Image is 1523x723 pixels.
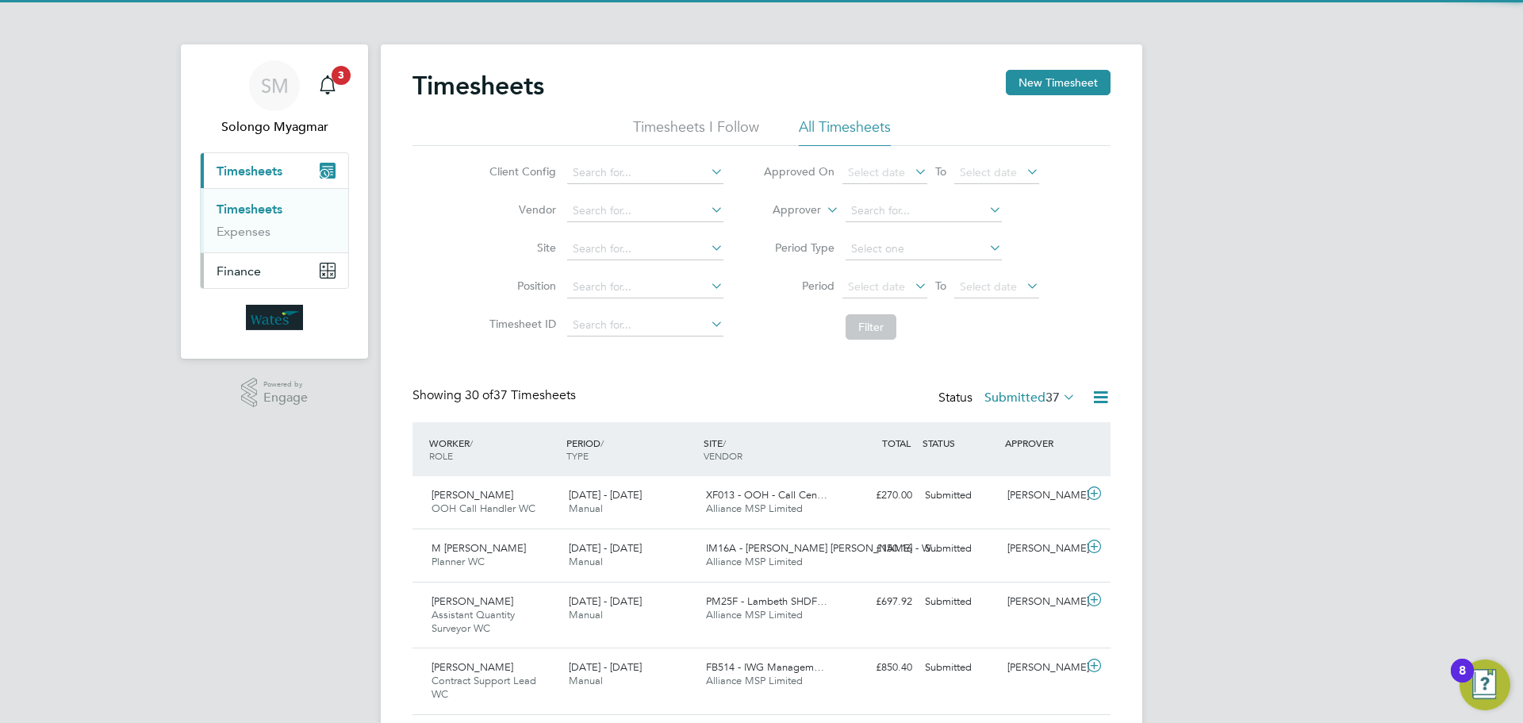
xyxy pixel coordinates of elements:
[567,162,723,184] input: Search for...
[700,429,837,470] div: SITE
[836,536,919,562] div: £150.16
[412,70,544,102] h2: Timesheets
[569,502,603,515] span: Manual
[200,117,349,137] span: Solongo Myagmar
[1001,483,1084,509] div: [PERSON_NAME]
[241,378,309,408] a: Powered byEngage
[1006,70,1111,95] button: New Timesheet
[312,60,343,111] a: 3
[633,117,759,146] li: Timesheets I Follow
[763,279,834,293] label: Period
[569,674,603,687] span: Manual
[201,188,348,252] div: Timesheets
[706,608,803,621] span: Alliance MSP Limited
[799,117,891,146] li: All Timesheets
[217,263,261,279] span: Finance
[485,240,556,255] label: Site
[246,305,303,330] img: wates-logo-retina.png
[569,488,642,502] span: [DATE] - [DATE]
[723,436,726,449] span: /
[569,594,642,608] span: [DATE] - [DATE]
[938,387,1079,410] div: Status
[1001,536,1084,562] div: [PERSON_NAME]
[1459,671,1466,691] div: 8
[432,608,515,635] span: Assistant Quantity Surveyor WC
[432,541,526,555] span: M [PERSON_NAME]
[919,429,1001,457] div: STATUS
[485,164,556,179] label: Client Config
[217,202,282,217] a: Timesheets
[485,279,556,293] label: Position
[569,608,603,621] span: Manual
[706,502,803,515] span: Alliance MSP Limited
[332,66,351,85] span: 3
[846,238,1002,260] input: Select one
[919,655,1001,681] div: Submitted
[567,314,723,337] input: Search for...
[960,279,1017,294] span: Select date
[569,541,642,555] span: [DATE] - [DATE]
[919,483,1001,509] div: Submitted
[200,305,349,330] a: Go to home page
[706,594,827,608] span: PM25F - Lambeth SHDF…
[432,594,513,608] span: [PERSON_NAME]
[432,555,485,568] span: Planner WC
[882,436,911,449] span: TOTAL
[1001,589,1084,615] div: [PERSON_NAME]
[181,44,368,359] nav: Main navigation
[706,660,824,674] span: FB514 - IWG Managem…
[429,449,453,462] span: ROLE
[567,276,723,298] input: Search for...
[836,655,919,681] div: £850.40
[217,163,282,179] span: Timesheets
[465,387,493,403] span: 30 of
[200,60,349,137] a: SMSolongo Myagmar
[706,541,942,555] span: IM16A - [PERSON_NAME] [PERSON_NAME] - W…
[930,275,951,296] span: To
[848,279,905,294] span: Select date
[919,536,1001,562] div: Submitted
[960,165,1017,179] span: Select date
[567,200,723,222] input: Search for...
[201,153,348,188] button: Timesheets
[412,387,579,404] div: Showing
[217,224,270,239] a: Expenses
[930,161,951,182] span: To
[600,436,604,449] span: /
[261,75,289,96] span: SM
[704,449,742,462] span: VENDOR
[1001,655,1084,681] div: [PERSON_NAME]
[562,429,700,470] div: PERIOD
[836,589,919,615] div: £697.92
[201,253,348,288] button: Finance
[567,238,723,260] input: Search for...
[848,165,905,179] span: Select date
[263,391,308,405] span: Engage
[706,555,803,568] span: Alliance MSP Limited
[263,378,308,391] span: Powered by
[706,674,803,687] span: Alliance MSP Limited
[485,202,556,217] label: Vendor
[432,488,513,502] span: [PERSON_NAME]
[763,164,834,179] label: Approved On
[465,387,576,403] span: 37 Timesheets
[919,589,1001,615] div: Submitted
[1460,660,1510,710] button: Open Resource Center, 8 new notifications
[706,488,827,502] span: XF013 - OOH - Call Cen…
[432,502,535,515] span: OOH Call Handler WC
[1001,429,1084,457] div: APPROVER
[1045,390,1060,406] span: 37
[566,449,589,462] span: TYPE
[485,317,556,331] label: Timesheet ID
[763,240,834,255] label: Period Type
[432,660,513,674] span: [PERSON_NAME]
[836,483,919,509] div: £270.00
[432,674,536,701] span: Contract Support Lead WC
[984,390,1076,406] label: Submitted
[846,314,896,340] button: Filter
[569,555,603,568] span: Manual
[425,429,562,470] div: WORKER
[750,202,821,218] label: Approver
[846,200,1002,222] input: Search for...
[470,436,473,449] span: /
